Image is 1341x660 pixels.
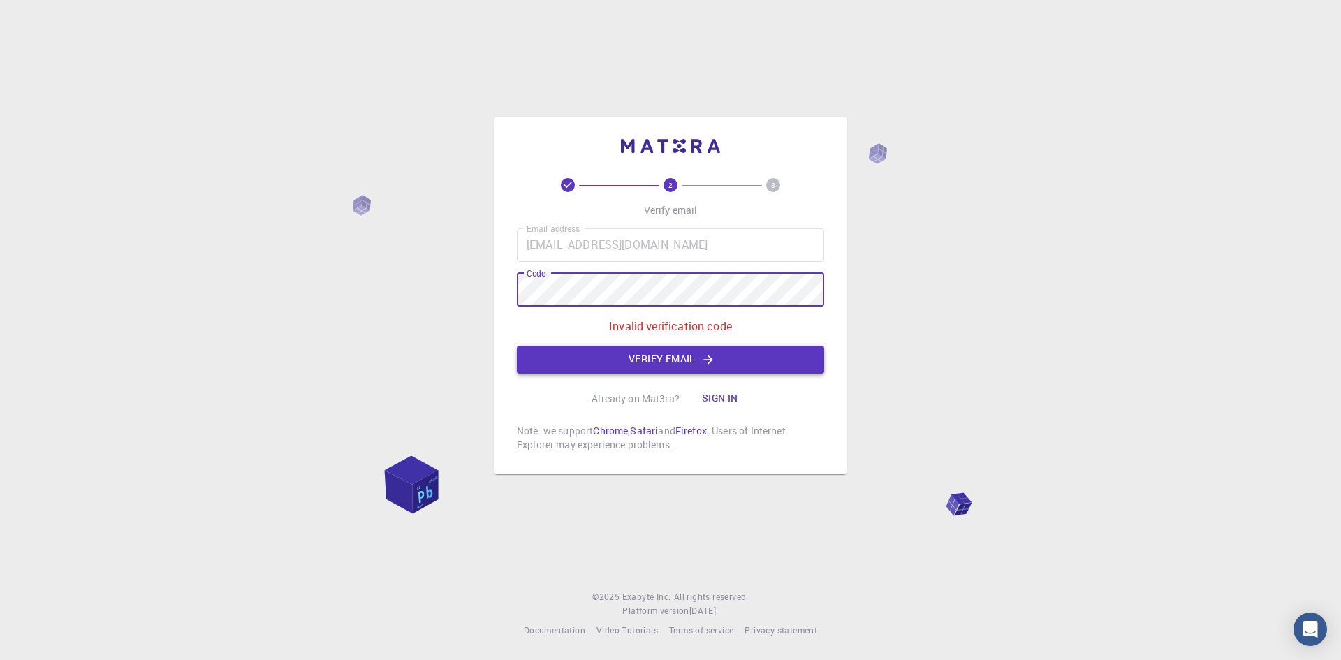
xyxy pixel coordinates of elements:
[644,203,698,217] p: Verify email
[524,624,585,638] a: Documentation
[527,223,580,235] label: Email address
[609,318,732,335] p: Invalid verification code
[668,180,673,190] text: 2
[745,624,817,638] a: Privacy statement
[622,604,689,618] span: Platform version
[524,624,585,636] span: Documentation
[771,180,775,190] text: 3
[622,591,671,602] span: Exabyte Inc.
[630,424,658,437] a: Safari
[593,424,628,437] a: Chrome
[689,605,719,616] span: [DATE] .
[674,590,749,604] span: All rights reserved.
[691,385,749,413] button: Sign in
[675,424,707,437] a: Firefox
[669,624,733,638] a: Terms of service
[592,392,680,406] p: Already on Mat3ra?
[517,424,824,452] p: Note: we support , and . Users of Internet Explorer may experience problems.
[517,346,824,374] button: Verify email
[1294,613,1327,646] div: Open Intercom Messenger
[596,624,658,638] a: Video Tutorials
[592,590,622,604] span: © 2025
[527,267,545,279] label: Code
[689,604,719,618] a: [DATE].
[622,590,671,604] a: Exabyte Inc.
[745,624,817,636] span: Privacy statement
[596,624,658,636] span: Video Tutorials
[669,624,733,636] span: Terms of service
